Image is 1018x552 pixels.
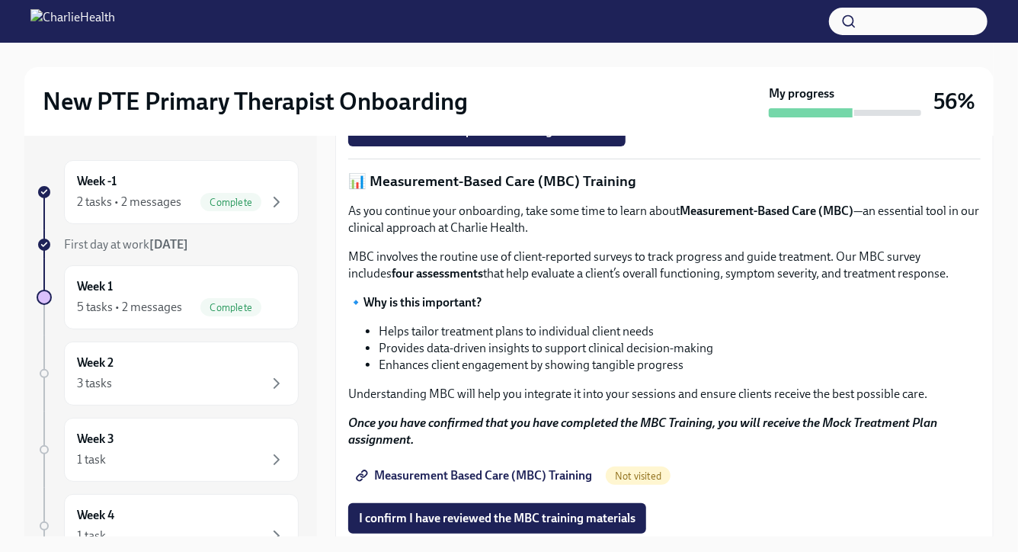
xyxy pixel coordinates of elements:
li: Helps tailor treatment plans to individual client needs [379,323,981,340]
h3: 56% [933,88,975,115]
div: 2 tasks • 2 messages [77,194,181,210]
h6: Week 4 [77,507,114,524]
strong: Once you have confirmed that you have completed the MBC Training, you will receive the Mock Treat... [348,416,937,447]
li: Provides data-driven insights to support clinical decision-making [379,340,981,357]
li: Enhances client engagement by showing tangible progress [379,357,981,374]
a: First day at work[DATE] [37,236,299,253]
a: Week 31 task [37,418,299,482]
p: Understanding MBC will help you integrate it into your sessions and ensure clients receive the be... [348,386,981,403]
strong: Measurement-Based Care (MBC) [680,204,853,218]
button: I confirm I have reviewed the MBC training materials [348,503,646,534]
a: Week 15 tasks • 2 messagesComplete [37,265,299,329]
span: First day at work [64,237,188,252]
a: Week 23 tasks [37,342,299,406]
strong: four assessments [392,266,483,281]
h6: Week 3 [77,431,114,448]
h6: Week -1 [77,173,117,190]
p: 🔹 [348,294,981,311]
p: MBC involves the routine use of client-reported surveys to track progress and guide treatment. Ou... [348,249,981,282]
strong: [DATE] [149,237,188,252]
strong: Why is this important? [363,295,482,310]
span: Complete [200,197,261,208]
p: As you continue your onboarding, take some time to learn about —an essential tool in our clinical... [348,203,981,236]
strong: My progress [769,85,834,102]
a: Week -12 tasks • 2 messagesComplete [37,160,299,224]
div: 5 tasks • 2 messages [77,299,182,316]
span: Measurement Based Care (MBC) Training [359,468,592,483]
h6: Week 1 [77,278,113,295]
img: CharlieHealth [30,9,115,34]
a: Measurement Based Care (MBC) Training [348,461,603,491]
div: 1 task [77,528,106,544]
span: I confirm I have reviewed the MBC training materials [359,511,635,526]
h2: New PTE Primary Therapist Onboarding [43,86,468,117]
span: Not visited [606,470,671,482]
div: 3 tasks [77,375,112,392]
p: 📊 Measurement-Based Care (MBC) Training [348,172,981,191]
div: 1 task [77,451,106,468]
span: Complete [200,302,261,313]
h6: Week 2 [77,355,114,371]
